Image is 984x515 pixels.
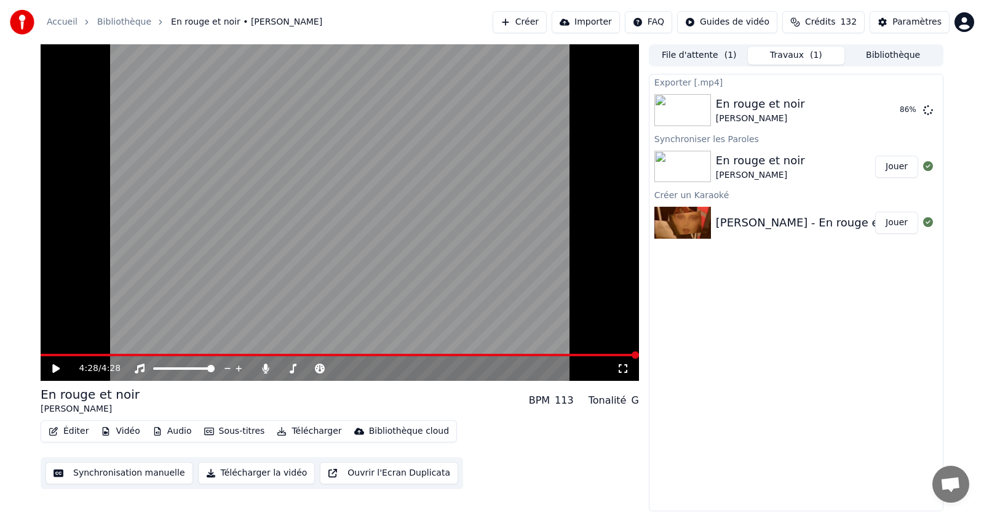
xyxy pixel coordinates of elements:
[47,16,322,28] nav: breadcrumb
[198,462,315,484] button: Télécharger la vidéo
[782,11,865,33] button: Crédits132
[41,386,140,403] div: En rouge et noir
[805,16,835,28] span: Crédits
[716,169,805,182] div: [PERSON_NAME]
[900,105,918,115] div: 86 %
[892,16,942,28] div: Paramètres
[272,423,346,440] button: Télécharger
[875,156,918,178] button: Jouer
[651,47,748,65] button: File d'attente
[47,16,77,28] a: Accueil
[101,362,121,375] span: 4:28
[649,187,943,202] div: Créer un Karaoké
[875,212,918,234] button: Jouer
[97,16,151,28] a: Bibliothèque
[932,466,969,503] a: Ouvrir le chat
[589,393,627,408] div: Tonalité
[148,423,197,440] button: Audio
[171,16,322,28] span: En rouge et noir • [PERSON_NAME]
[493,11,547,33] button: Créer
[79,362,98,375] span: 4:28
[716,214,908,231] div: [PERSON_NAME] - En rouge et noir
[716,95,805,113] div: En rouge et noir
[41,403,140,415] div: [PERSON_NAME]
[552,11,620,33] button: Importer
[10,10,34,34] img: youka
[840,16,857,28] span: 132
[631,393,638,408] div: G
[677,11,777,33] button: Guides de vidéo
[79,362,109,375] div: /
[320,462,458,484] button: Ouvrir l'Ecran Duplicata
[724,49,737,62] span: ( 1 )
[625,11,672,33] button: FAQ
[649,74,943,89] div: Exporter [.mp4]
[44,423,93,440] button: Éditer
[199,423,270,440] button: Sous-titres
[369,425,449,437] div: Bibliothèque cloud
[529,393,550,408] div: BPM
[716,152,805,169] div: En rouge et noir
[748,47,845,65] button: Travaux
[555,393,574,408] div: 113
[96,423,145,440] button: Vidéo
[46,462,193,484] button: Synchronisation manuelle
[716,113,805,125] div: [PERSON_NAME]
[870,11,950,33] button: Paramètres
[810,49,822,62] span: ( 1 )
[649,131,943,146] div: Synchroniser les Paroles
[844,47,942,65] button: Bibliothèque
